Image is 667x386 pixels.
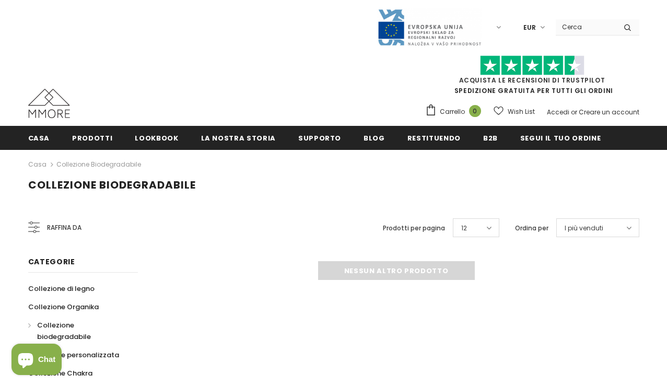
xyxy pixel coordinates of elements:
[461,223,467,233] span: 12
[515,223,548,233] label: Ordina per
[377,8,482,46] img: Javni Razpis
[201,133,276,143] span: La nostra storia
[520,133,601,143] span: Segui il tuo ordine
[523,22,536,33] span: EUR
[520,126,601,149] a: Segui il tuo ordine
[298,133,341,143] span: supporto
[383,223,445,233] label: Prodotti per pagina
[508,107,535,117] span: Wish List
[483,133,498,143] span: B2B
[425,104,486,120] a: Carrello 0
[72,133,112,143] span: Prodotti
[565,223,603,233] span: I più venduti
[364,126,385,149] a: Blog
[298,126,341,149] a: supporto
[571,108,577,116] span: or
[364,133,385,143] span: Blog
[556,19,616,34] input: Search Site
[28,178,196,192] span: Collezione biodegradabile
[28,158,46,171] a: Casa
[28,350,119,360] span: Collezione personalizzata
[28,256,75,267] span: Categorie
[28,126,50,149] a: Casa
[135,133,178,143] span: Lookbook
[28,284,95,294] span: Collezione di legno
[28,279,95,298] a: Collezione di legno
[72,126,112,149] a: Prodotti
[469,105,481,117] span: 0
[8,344,65,378] inbox-online-store-chat: Shopify online store chat
[480,55,584,76] img: Fidati di Pilot Stars
[37,320,91,342] span: Collezione biodegradabile
[459,76,605,85] a: Acquista le recensioni di TrustPilot
[547,108,569,116] a: Accedi
[483,126,498,149] a: B2B
[201,126,276,149] a: La nostra storia
[28,316,126,346] a: Collezione biodegradabile
[494,102,535,121] a: Wish List
[28,346,119,364] a: Collezione personalizzata
[135,126,178,149] a: Lookbook
[407,126,461,149] a: Restituendo
[579,108,639,116] a: Creare un account
[28,89,70,118] img: Casi MMORE
[28,298,99,316] a: Collezione Organika
[28,302,99,312] span: Collezione Organika
[28,133,50,143] span: Casa
[440,107,465,117] span: Carrello
[407,133,461,143] span: Restituendo
[47,222,81,233] span: Raffina da
[425,60,639,95] span: SPEDIZIONE GRATUITA PER TUTTI GLI ORDINI
[56,160,141,169] a: Collezione biodegradabile
[377,22,482,31] a: Javni Razpis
